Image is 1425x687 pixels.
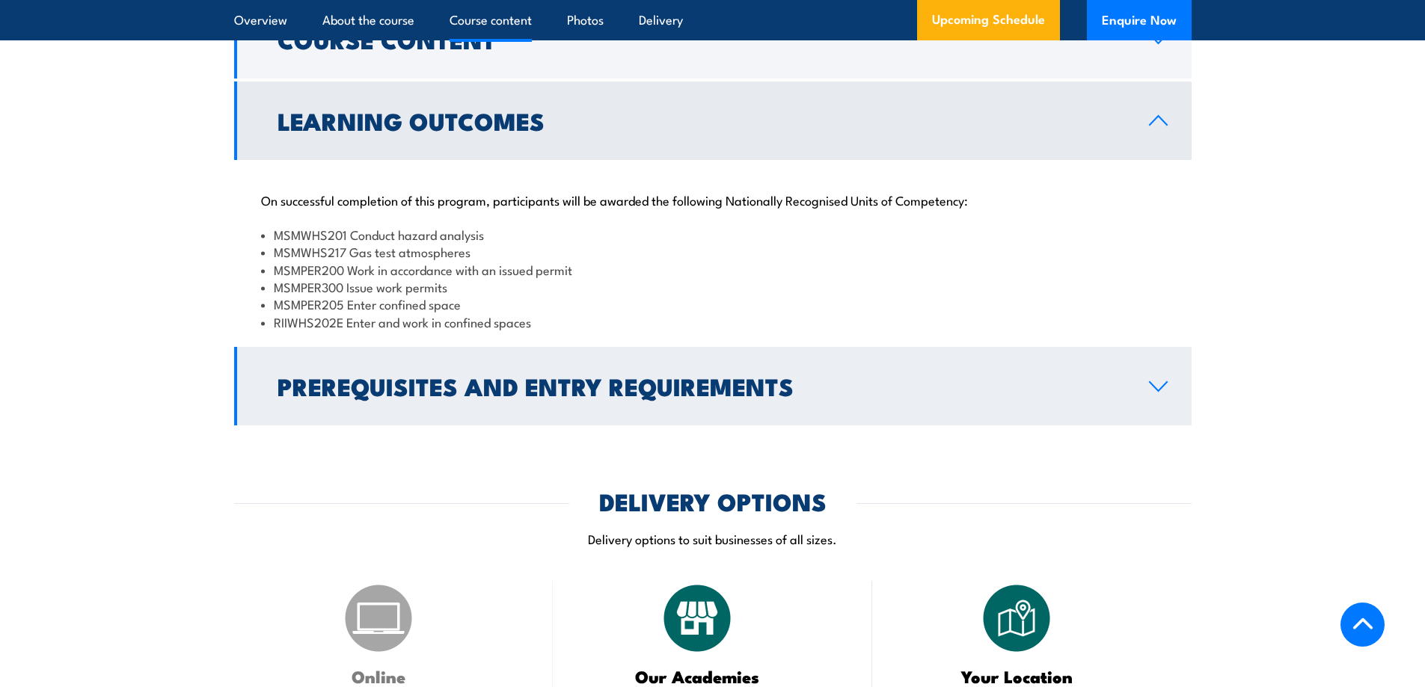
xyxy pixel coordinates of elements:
h3: Your Location [910,668,1124,685]
p: Delivery options to suit businesses of all sizes. [234,530,1192,547]
h2: Prerequisites and Entry Requirements [278,375,1125,396]
h2: DELIVERY OPTIONS [599,490,827,511]
li: MSMWHS217 Gas test atmospheres [261,243,1165,260]
li: RIIWHS202E Enter and work in confined spaces [261,313,1165,330]
h3: Online [272,668,486,685]
h2: Course Content [278,28,1125,49]
li: MSMPER300 Issue work permits [261,278,1165,295]
p: On successful completion of this program, participants will be awarded the following Nationally R... [261,192,1165,207]
li: MSMWHS201 Conduct hazard analysis [261,226,1165,243]
a: Learning Outcomes [234,81,1192,160]
h2: Learning Outcomes [278,110,1125,131]
li: MSMPER205 Enter confined space [261,295,1165,312]
h3: Our Academies [590,668,805,685]
a: Prerequisites and Entry Requirements [234,347,1192,425]
li: MSMPER200 Work in accordance with an issued permit [261,261,1165,278]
